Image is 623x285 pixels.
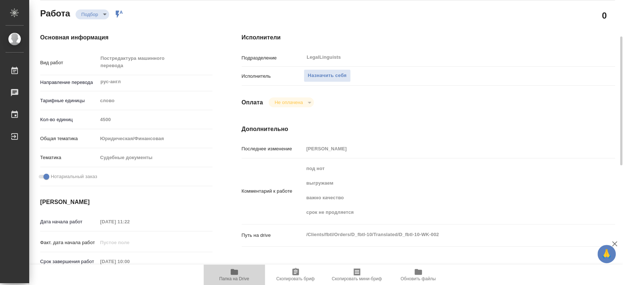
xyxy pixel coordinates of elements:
button: Назначить себя [304,69,350,82]
p: Кол-во единиц [40,116,97,123]
div: Подбор [269,97,314,107]
span: Назначить себя [308,72,346,80]
span: 🙏 [600,246,613,262]
p: Направление перевода [40,79,97,86]
p: Последнее изменение [242,145,304,153]
input: Пустое поле [97,237,161,248]
button: 🙏 [597,245,616,263]
textarea: /Clients/fbtl/Orders/D_fbtl-10/Translated/D_fbtl-10-WK-002 [304,228,584,241]
h4: Исполнители [242,33,615,42]
p: Подразделение [242,54,304,62]
input: Пустое поле [97,114,212,125]
input: Пустое поле [97,256,161,267]
button: Подбор [79,11,100,18]
h4: Дополнительно [242,125,615,134]
p: Исполнитель [242,73,304,80]
h4: Основная информация [40,33,212,42]
p: Общая тематика [40,135,97,142]
span: Нотариальный заказ [51,173,97,180]
p: Тематика [40,154,97,161]
button: Скопировать бриф [265,265,326,285]
p: Дата начала работ [40,218,97,226]
h4: [PERSON_NAME] [40,198,212,207]
span: Обновить файлы [400,276,436,281]
textarea: под нот выгружаем важно качество срок не продляется [304,162,584,219]
input: Пустое поле [97,216,161,227]
p: Комментарий к работе [242,188,304,195]
span: Скопировать мини-бриф [332,276,382,281]
p: Факт. дата начала работ [40,239,97,246]
div: слово [97,95,212,107]
button: Обновить файлы [388,265,449,285]
div: Подбор [76,9,109,19]
button: Папка на Drive [204,265,265,285]
button: Не оплачена [272,99,305,105]
button: Скопировать мини-бриф [326,265,388,285]
span: Папка на Drive [219,276,249,281]
div: Юридическая/Финансовая [97,132,212,145]
h2: 0 [602,9,607,22]
span: Скопировать бриф [276,276,315,281]
p: Вид работ [40,59,97,66]
h4: Оплата [242,98,263,107]
div: Судебные документы [97,151,212,164]
input: Пустое поле [304,143,584,154]
p: Срок завершения работ [40,258,97,265]
p: Тарифные единицы [40,97,97,104]
h2: Работа [40,6,70,19]
p: Путь на drive [242,232,304,239]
